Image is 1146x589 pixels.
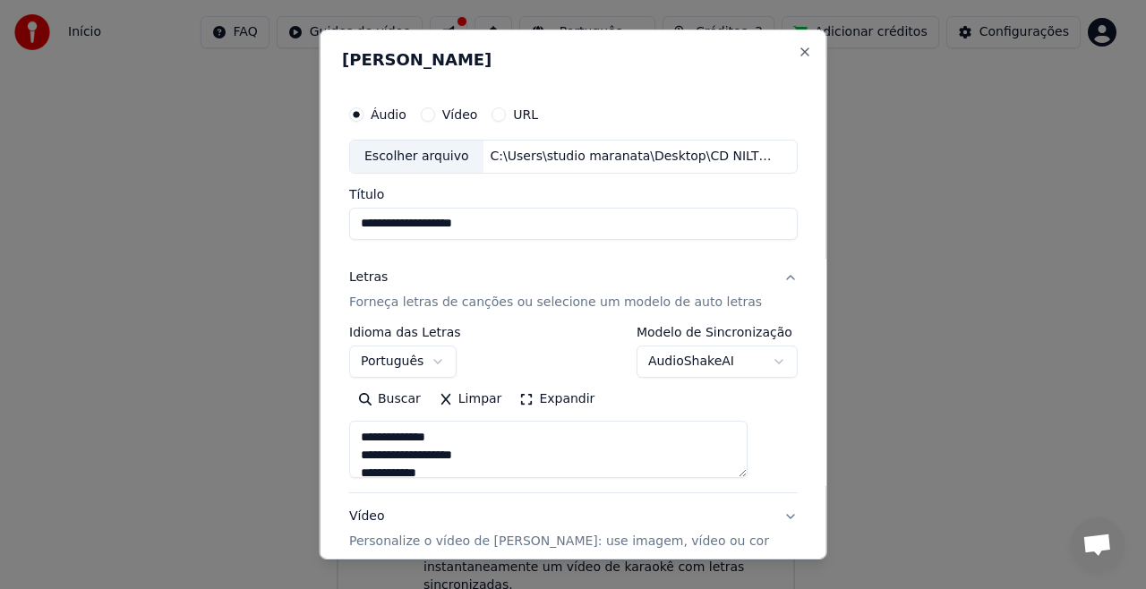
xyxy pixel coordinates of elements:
button: VídeoPersonalize o vídeo de [PERSON_NAME]: use imagem, vídeo ou cor [349,493,798,565]
div: Escolher arquivo [350,141,483,173]
div: Vídeo [349,508,769,551]
div: Letras [349,269,388,286]
button: Buscar [349,385,430,414]
div: C:\Users\studio maranata\Desktop\CD NILTON NOSA ESTRADA\[DEMOGRAPHIC_DATA] SAGRADA FORRO.mp3 [483,148,787,166]
p: Personalize o vídeo de [PERSON_NAME]: use imagem, vídeo ou cor [349,533,769,551]
label: URL [513,108,538,121]
label: Idioma das Letras [349,326,461,338]
h2: [PERSON_NAME] [342,52,805,68]
label: Áudio [371,108,406,121]
p: Forneça letras de canções ou selecione um modelo de auto letras [349,294,762,312]
div: LetrasForneça letras de canções ou selecione um modelo de auto letras [349,326,798,492]
label: Modelo de Sincronização [636,326,797,338]
label: Título [349,188,798,201]
button: Expandir [510,385,603,414]
label: Vídeo [441,108,477,121]
button: Limpar [429,385,510,414]
button: LetrasForneça letras de canções ou selecione um modelo de auto letras [349,254,798,326]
